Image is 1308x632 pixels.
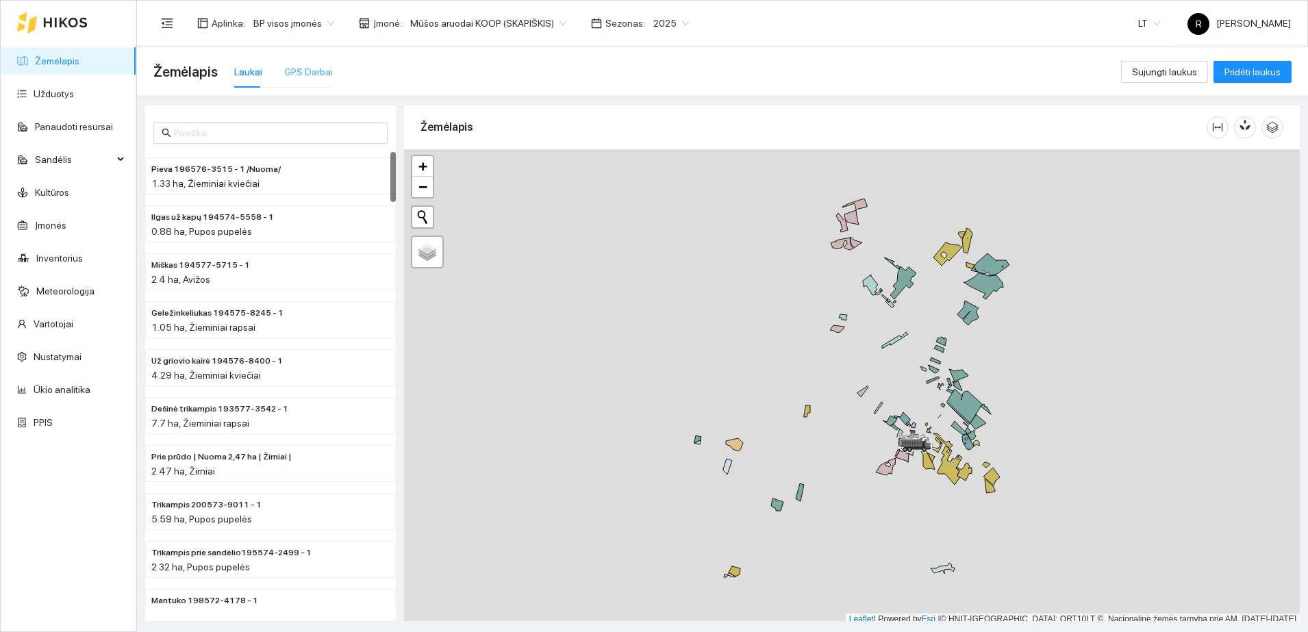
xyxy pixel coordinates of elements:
[1138,13,1160,34] span: LT
[34,88,74,99] a: Užduotys
[151,451,292,464] span: Prie prūdo | Nuoma 2,47 ha | Žirniai |
[412,207,433,227] button: Initiate a new search
[1187,18,1291,29] span: [PERSON_NAME]
[34,351,81,362] a: Nustatymai
[1207,122,1228,133] span: column-width
[151,322,255,333] span: 1.05 ha, Žieminiai rapsai
[1121,66,1208,77] a: Sujungti laukus
[412,156,433,177] a: Zoom in
[420,108,1207,147] div: Žemėlapis
[34,417,53,428] a: PPIS
[212,16,245,31] span: Aplinka :
[653,13,689,34] span: 2025
[359,18,370,29] span: shop
[34,318,73,329] a: Vartotojai
[1196,13,1202,35] span: R
[1213,66,1292,77] a: Pridėti laukus
[151,403,288,416] span: Dešinė trikampis 193577-3542 - 1
[1224,64,1281,79] span: Pridėti laukus
[412,177,433,197] a: Zoom out
[151,546,312,559] span: Trikampis prie sandėlio195574-2499 - 1
[253,13,334,34] span: BP visos įmonės
[151,514,252,524] span: 5.59 ha, Pupos pupelės
[151,355,283,368] span: Už griovio kairė 194576-8400 - 1
[35,187,69,198] a: Kultūros
[174,125,379,140] input: Paieška
[35,121,113,132] a: Panaudoti resursai
[36,286,95,296] a: Meteorologija
[36,253,83,264] a: Inventorius
[151,274,210,285] span: 2.4 ha, Avižos
[922,614,936,624] a: Esri
[234,64,262,79] div: Laukai
[849,614,874,624] a: Leaflet
[591,18,602,29] span: calendar
[151,370,261,381] span: 4.29 ha, Žieminiai kviečiai
[161,17,173,29] span: menu-fold
[151,259,250,272] span: Miškas 194577-5715 - 1
[151,226,252,237] span: 0.88 ha, Pupos pupelės
[151,211,274,224] span: Ilgas už kapų 194574-5558 - 1
[284,64,333,79] div: GPS Darbai
[938,614,940,624] span: |
[151,561,250,572] span: 2.32 ha, Pupos pupelės
[605,16,645,31] span: Sezonas :
[373,16,402,31] span: Įmonė :
[153,10,181,37] button: menu-fold
[418,157,427,175] span: +
[846,614,1300,625] div: | Powered by © HNIT-[GEOGRAPHIC_DATA]; ORT10LT ©, Nacionalinė žemės tarnyba prie AM, [DATE]-[DATE]
[1213,61,1292,83] button: Pridėti laukus
[153,61,218,83] span: Žemėlapis
[1121,61,1208,83] button: Sujungti laukus
[151,178,260,189] span: 1.33 ha, Žieminiai kviečiai
[197,18,208,29] span: layout
[35,146,113,173] span: Sandėlis
[35,220,66,231] a: Įmonės
[151,307,284,320] span: Geležinkeliukas 194575-8245 - 1
[412,237,442,267] a: Layers
[1132,64,1197,79] span: Sujungti laukus
[34,384,90,395] a: Ūkio analitika
[418,178,427,195] span: −
[151,498,262,511] span: Trikampis 200573-9011 - 1
[151,163,281,176] span: Pieva 196576-3515 - 1 /Nuoma/
[1207,116,1229,138] button: column-width
[35,55,79,66] a: Žemėlapis
[151,466,215,477] span: 2.47 ha, Žirniai
[162,128,171,138] span: search
[410,13,566,34] span: Mūšos aruodai KOOP (SKAPIŠKIS)
[151,418,249,429] span: 7.7 ha, Žieminiai rapsai
[151,594,258,607] span: Mantuko 198572-4178 - 1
